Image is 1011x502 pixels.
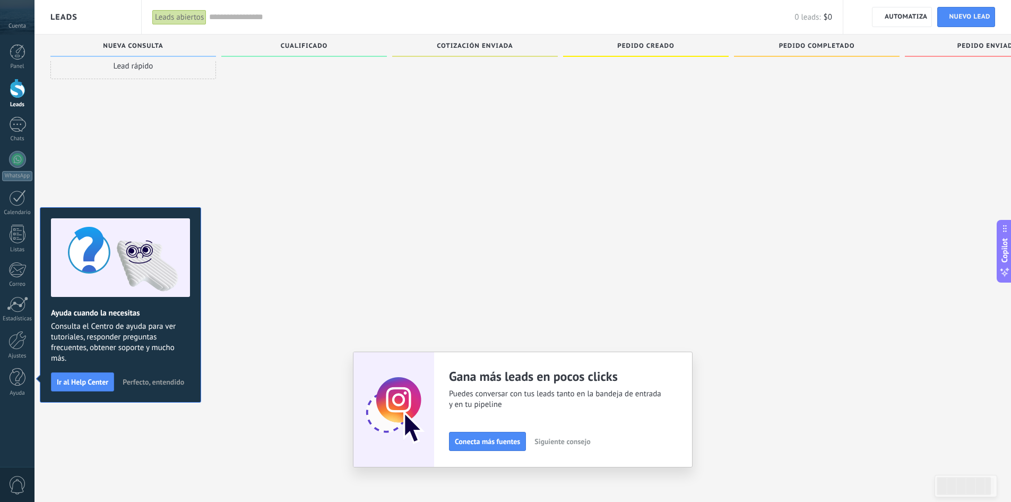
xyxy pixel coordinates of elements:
[123,378,184,386] span: Perfecto, entendido
[56,42,211,52] div: Nueva consulta
[449,368,662,385] h2: Gana más leads en pocos clicks
[118,7,136,28] a: Lista
[50,53,216,79] div: Lead rápido
[2,390,33,397] div: Ayuda
[118,374,189,390] button: Perfecto, entendido
[530,433,595,449] button: Siguiente consejo
[2,209,33,216] div: Calendario
[779,42,855,50] span: Pedido completado
[100,7,118,28] a: Leads
[152,10,206,25] div: Leads abiertos
[398,42,552,52] div: Cotización enviada
[937,7,995,27] a: Nuevo lead
[449,389,662,410] span: Puedes conversar con tus leads tanto en la bandeja de entrada y en tu pipeline
[281,42,328,50] span: Cualificado
[2,101,33,108] div: Leads
[8,23,26,30] span: Cuenta
[449,432,526,451] button: Conecta más fuentes
[2,246,33,253] div: Listas
[2,63,33,70] div: Panel
[949,7,990,27] span: Nuevo lead
[885,7,928,27] span: Automatiza
[617,42,674,50] span: Pedido creado
[850,7,865,27] button: Más
[51,372,114,392] button: Ir al Help Center
[794,12,820,22] span: 0 leads:
[2,316,33,322] div: Estadísticas
[57,378,108,386] span: Ir al Help Center
[872,7,932,27] a: Automatiza
[824,12,832,22] span: $0
[455,438,520,445] span: Conecta más fuentes
[50,12,77,22] span: Leads
[227,42,382,52] div: Cualificado
[2,135,33,142] div: Chats
[568,42,723,52] div: Pedido creado
[51,308,190,318] h2: Ayuda cuando la necesitas
[2,281,33,288] div: Correo
[739,42,894,52] div: Pedido completado
[999,238,1010,262] span: Copilot
[103,42,163,50] span: Nueva consulta
[51,321,190,364] span: Consulta el Centro de ayuda para ver tutoriales, responder preguntas frecuentes, obtener soporte ...
[2,353,33,360] div: Ajustes
[2,171,32,181] div: WhatsApp
[534,438,590,445] span: Siguiente consejo
[437,42,513,50] span: Cotización enviada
